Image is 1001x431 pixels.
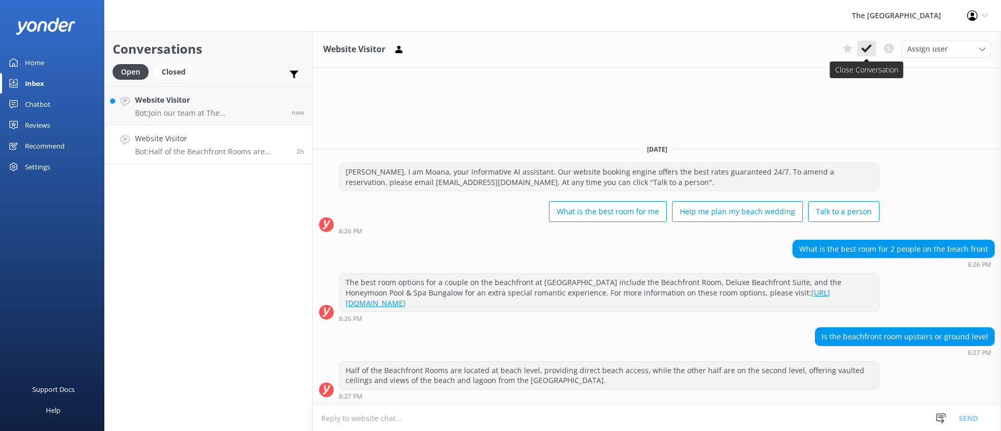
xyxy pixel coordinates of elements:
div: Help [46,400,60,421]
div: Assign User [902,41,991,57]
h4: Website Visitor [135,94,284,106]
div: Sep 28 2025 08:26pm (UTC -10:00) Pacific/Honolulu [339,315,880,322]
span: [DATE] [641,145,674,154]
div: Inbox [25,73,44,94]
div: [PERSON_NAME], I am Moana, your informative AI assistant. Our website booking engine offers the b... [339,163,879,191]
div: Is the beachfront room upstairs or ground level [815,328,994,346]
strong: 8:27 PM [968,350,991,356]
a: Open [113,66,154,77]
a: Website VisitorBot:Join our team at The [GEOGRAPHIC_DATA] and our sister resorts. To apply, pleas... [105,86,312,125]
div: Support Docs [32,379,75,400]
a: Closed [154,66,199,77]
img: yonder-white-logo.png [16,18,76,35]
strong: 8:26 PM [968,262,991,268]
button: Help me plan my beach wedding [672,201,803,222]
div: Settings [25,156,50,177]
div: The best room options for a couple on the beachfront at [GEOGRAPHIC_DATA] include the Beachfront ... [339,274,879,312]
h4: Website Visitor [135,133,289,144]
div: Sep 28 2025 08:27pm (UTC -10:00) Pacific/Honolulu [815,349,995,356]
strong: 8:27 PM [339,393,362,400]
div: Home [25,52,44,73]
strong: 8:26 PM [339,228,362,235]
div: What is the best room for 2 people on the beach front [793,240,994,258]
span: Sep 28 2025 10:46pm (UTC -10:00) Pacific/Honolulu [291,108,304,117]
span: Sep 28 2025 08:27pm (UTC -10:00) Pacific/Honolulu [297,147,304,156]
div: Open [113,64,149,80]
p: Bot: Half of the Beachfront Rooms are located at beach level, providing direct beach access, whil... [135,147,289,156]
div: Closed [154,64,193,80]
div: Sep 28 2025 08:26pm (UTC -10:00) Pacific/Honolulu [792,261,995,268]
button: Talk to a person [808,201,880,222]
strong: 8:26 PM [339,316,362,322]
div: Chatbot [25,94,51,115]
h2: Conversations [113,39,304,59]
div: Half of the Beachfront Rooms are located at beach level, providing direct beach access, while the... [339,362,879,389]
a: Website VisitorBot:Half of the Beachfront Rooms are located at beach level, providing direct beac... [105,125,312,164]
div: Sep 28 2025 08:27pm (UTC -10:00) Pacific/Honolulu [339,392,880,400]
h3: Website Visitor [323,43,385,56]
div: Reviews [25,115,50,136]
div: Sep 28 2025 08:26pm (UTC -10:00) Pacific/Honolulu [339,227,880,235]
p: Bot: Join our team at The [GEOGRAPHIC_DATA] and our sister resorts. To apply, please email your d... [135,108,284,118]
button: What is the best room for me [549,201,667,222]
div: Recommend [25,136,65,156]
span: Assign user [907,43,948,55]
a: [URL][DOMAIN_NAME] [346,288,830,308]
